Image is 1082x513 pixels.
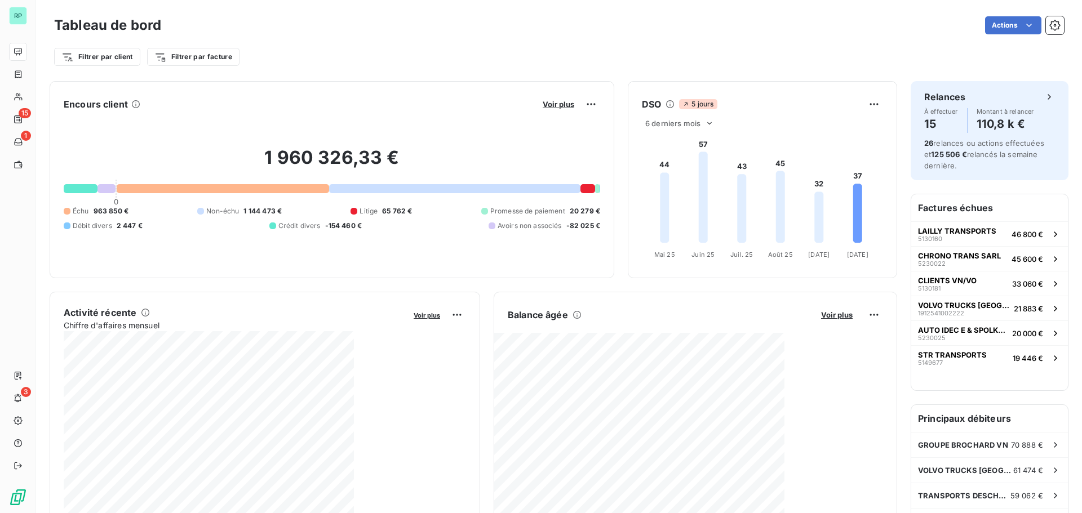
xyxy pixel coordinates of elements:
[924,108,958,115] span: À effectuer
[911,345,1068,370] button: STR TRANSPORTS514967719 446 €
[1012,230,1043,239] span: 46 800 €
[1012,279,1043,288] span: 33 060 €
[73,206,89,216] span: Échu
[821,310,853,319] span: Voir plus
[918,491,1010,500] span: TRANSPORTS DESCHATRETTES SAS
[924,90,965,104] h6: Relances
[645,119,700,128] span: 6 derniers mois
[679,99,717,109] span: 5 jours
[410,310,444,320] button: Voir plus
[911,246,1068,271] button: CHRONO TRANS SARL523002245 600 €
[691,251,715,258] tspan: Juin 25
[911,271,1068,296] button: CLIENTS VN/VO513018133 060 €
[918,350,987,359] span: STR TRANSPORTS
[1044,475,1071,502] iframe: Intercom live chat
[1010,491,1043,500] span: 59 062 €
[498,221,562,231] span: Avoirs non associés
[539,99,578,109] button: Voir plus
[924,115,958,133] h4: 15
[918,276,977,285] span: CLIENTS VN/VO
[73,221,112,231] span: Débit divers
[64,97,128,111] h6: Encours client
[642,97,661,111] h6: DSO
[654,251,675,258] tspan: Mai 25
[54,48,140,66] button: Filtrer par client
[382,206,412,216] span: 65 762 €
[570,206,600,216] span: 20 279 €
[918,301,1009,310] span: VOLVO TRUCKS [GEOGRAPHIC_DATA]
[911,221,1068,246] button: LAILLY TRANSPORTS513016046 800 €
[114,197,118,206] span: 0
[278,221,321,231] span: Crédit divers
[508,308,568,322] h6: Balance âgée
[21,387,31,397] span: 3
[1013,466,1043,475] span: 61 474 €
[325,221,362,231] span: -154 460 €
[977,115,1034,133] h4: 110,8 k €
[64,146,600,180] h2: 1 960 326,33 €
[414,311,440,319] span: Voir plus
[918,260,946,267] span: 5230022
[918,235,942,242] span: 5130160
[1014,304,1043,313] span: 21 883 €
[490,206,565,216] span: Promesse de paiement
[543,100,574,109] span: Voir plus
[918,466,1013,475] span: VOLVO TRUCKS [GEOGRAPHIC_DATA]
[918,251,1001,260] span: CHRONO TRANS SARL
[1012,255,1043,264] span: 45 600 €
[931,150,966,159] span: 125 506 €
[147,48,240,66] button: Filtrer par facture
[918,285,941,292] span: 5130181
[243,206,282,216] span: 1 144 473 €
[918,334,946,341] span: 5230025
[1011,440,1043,449] span: 70 888 €
[768,251,793,258] tspan: Août 25
[918,440,1008,449] span: GROUPE BROCHARD VN
[918,310,964,316] span: 1912541002222
[985,16,1041,34] button: Actions
[117,221,143,231] span: 2 447 €
[911,194,1068,221] h6: Factures échues
[206,206,239,216] span: Non-échu
[1012,329,1043,338] span: 20 000 €
[808,251,830,258] tspan: [DATE]
[54,15,161,35] h3: Tableau de bord
[64,306,136,319] h6: Activité récente
[1013,354,1043,363] span: 19 446 €
[9,488,27,506] img: Logo LeanPay
[818,310,856,320] button: Voir plus
[566,221,600,231] span: -82 025 €
[924,139,933,148] span: 26
[918,359,943,366] span: 5149677
[21,131,31,141] span: 1
[918,226,996,235] span: LAILLY TRANSPORTS
[911,405,1068,432] h6: Principaux débiteurs
[918,325,1008,334] span: AUTO IDEC E & SPOLKA Z
[911,296,1068,320] button: VOLVO TRUCKS [GEOGRAPHIC_DATA]191254100222221 883 €
[977,108,1034,115] span: Montant à relancer
[730,251,753,258] tspan: Juil. 25
[360,206,378,216] span: Litige
[847,251,868,258] tspan: [DATE]
[64,319,406,331] span: Chiffre d'affaires mensuel
[924,139,1044,170] span: relances ou actions effectuées et relancés la semaine dernière.
[19,108,31,118] span: 15
[9,7,27,25] div: RP
[94,206,128,216] span: 963 850 €
[911,320,1068,345] button: AUTO IDEC E & SPOLKA Z523002520 000 €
